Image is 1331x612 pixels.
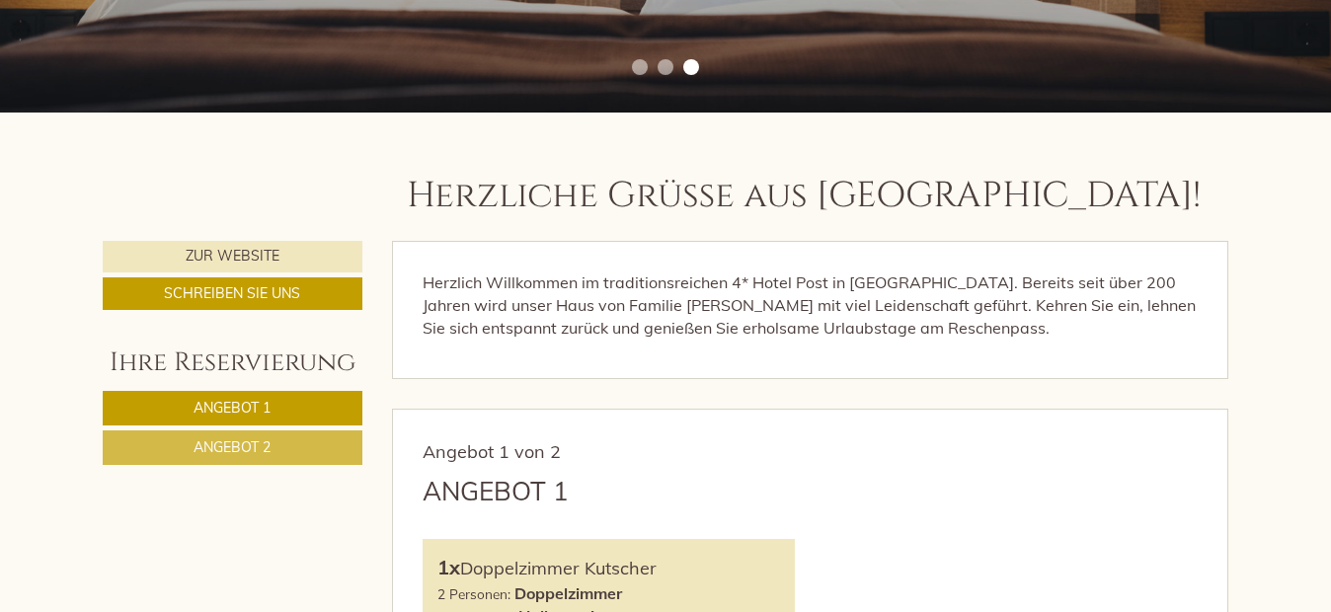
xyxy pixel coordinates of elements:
span: Angebot 2 [194,438,271,456]
span: Angebot 1 von 2 [423,440,561,463]
p: Herzlich Willkommen im traditionsreichen 4* Hotel Post in [GEOGRAPHIC_DATA]. Bereits seit über 20... [423,271,1199,340]
a: Schreiben Sie uns [103,277,362,310]
span: Angebot 1 [194,399,271,417]
a: Zur Website [103,241,362,272]
div: Doppelzimmer Kutscher [437,554,781,582]
h1: Herzliche Grüße aus [GEOGRAPHIC_DATA]! [407,177,1201,216]
small: 2 Personen: [437,585,510,602]
b: 1x [437,555,460,579]
div: Angebot 1 [423,473,569,509]
b: Doppelzimmer [514,583,622,603]
div: Ihre Reservierung [103,344,362,381]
